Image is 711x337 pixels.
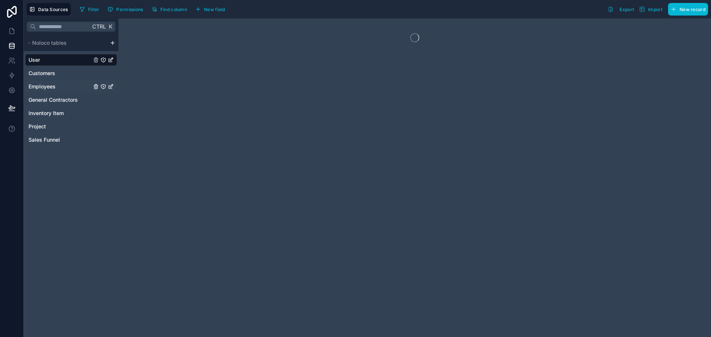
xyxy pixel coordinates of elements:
a: General Contractors [29,96,91,104]
span: Ctrl [91,22,107,31]
a: Employees [29,83,91,90]
a: Sales Funnel [29,136,91,144]
span: Export [620,7,634,12]
span: Customers [29,70,55,77]
span: Noloco tables [32,39,67,47]
a: Customers [29,70,91,77]
a: New record [665,3,708,16]
span: General Contractors [29,96,78,104]
a: Permissions [105,4,148,15]
span: Filter [88,7,100,12]
div: Inventory Item [25,107,117,119]
div: Customers [25,67,117,79]
span: Sales Funnel [29,136,60,144]
span: Import [648,7,662,12]
span: Permissions [116,7,143,12]
span: Data Sources [38,7,68,12]
button: Find column [149,4,190,15]
a: Inventory Item [29,109,91,117]
button: Permissions [105,4,146,15]
button: Export [605,3,637,16]
button: Import [637,3,665,16]
span: User [29,56,40,64]
div: General Contractors [25,94,117,106]
span: Employees [29,83,56,90]
button: New field [193,4,228,15]
a: Project [29,123,91,130]
span: Project [29,123,46,130]
div: Sales Funnel [25,134,117,146]
button: New record [668,3,708,16]
button: Filter [77,4,102,15]
div: User [25,54,117,66]
span: Inventory Item [29,109,64,117]
span: K [108,24,113,29]
div: Employees [25,81,117,92]
div: Project [25,121,117,132]
span: New field [204,7,225,12]
span: New record [680,7,705,12]
button: Noloco tables [25,38,107,48]
span: Find column [160,7,187,12]
button: Data Sources [27,3,71,16]
a: User [29,56,91,64]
